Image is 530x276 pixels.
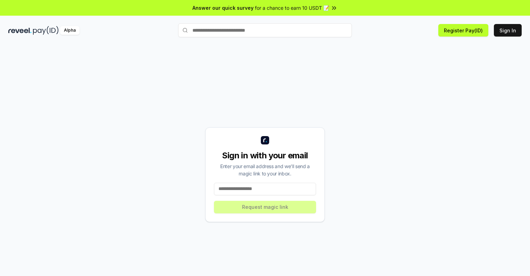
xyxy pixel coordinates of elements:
img: logo_small [261,136,269,144]
button: Register Pay(ID) [438,24,488,37]
div: Sign in with your email [214,150,316,161]
span: Answer our quick survey [192,4,254,11]
img: pay_id [33,26,59,35]
img: reveel_dark [8,26,32,35]
button: Sign In [494,24,522,37]
div: Alpha [60,26,80,35]
div: Enter your email address and we’ll send a magic link to your inbox. [214,163,316,177]
span: for a chance to earn 10 USDT 📝 [255,4,329,11]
